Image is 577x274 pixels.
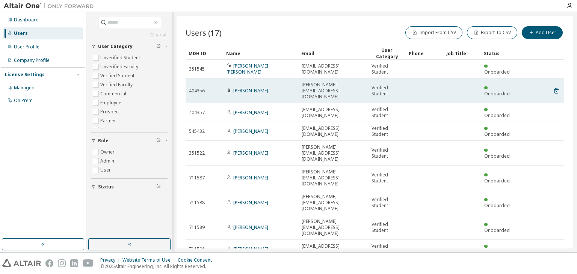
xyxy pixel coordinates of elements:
[58,259,66,267] img: instagram.svg
[484,178,510,184] span: Onboarded
[156,44,161,50] span: Clear filter
[302,144,365,162] span: [PERSON_NAME][EMAIL_ADDRESS][DOMAIN_NAME]
[372,125,402,137] span: Verified Student
[301,47,365,59] div: Email
[227,63,268,75] a: [PERSON_NAME] [PERSON_NAME]
[100,53,142,62] label: Unverified Student
[100,116,118,125] label: Partner
[372,147,402,159] span: Verified Student
[372,221,402,233] span: Verified Student
[371,47,403,60] div: User Category
[91,179,168,195] button: Status
[189,224,205,230] span: 711589
[186,27,222,38] span: Users (17)
[100,98,123,107] label: Employee
[83,259,94,267] img: youtube.svg
[2,259,41,267] img: altair_logo.svg
[100,89,128,98] label: Commercial
[100,125,111,134] label: Trial
[14,17,39,23] div: Dashboard
[189,47,220,59] div: MDH ID
[91,132,168,149] button: Role
[91,32,168,38] a: Clear all
[484,227,510,233] span: Onboarded
[91,38,168,55] button: User Category
[100,107,121,116] label: Prospect
[100,71,136,80] label: Verified Student
[484,112,510,119] span: Onboarded
[4,2,98,10] img: Altair One
[14,30,28,36] div: Users
[98,138,109,144] span: Role
[98,44,133,50] span: User Category
[372,63,402,75] span: Verified Student
[189,66,205,72] span: 351545
[372,243,402,255] span: Verified Student
[100,263,216,269] p: © 2025 Altair Engineering, Inc. All Rights Reserved.
[372,85,402,97] span: Verified Student
[484,90,510,97] span: Onboarded
[189,200,205,206] span: 711588
[100,166,112,175] label: User
[189,110,205,116] span: 404357
[302,194,365,212] span: [PERSON_NAME][EMAIL_ADDRESS][DOMAIN_NAME]
[100,157,116,166] label: Admin
[178,257,216,263] div: Cookie Consent
[405,26,462,39] button: Import From CSV
[100,257,122,263] div: Privacy
[233,109,268,116] a: [PERSON_NAME]
[372,172,402,184] span: Verified Student
[233,246,268,252] a: [PERSON_NAME]
[446,47,478,59] div: Job Title
[122,257,178,263] div: Website Terms of Use
[302,107,365,119] span: [EMAIL_ADDRESS][DOMAIN_NAME]
[233,87,268,94] a: [PERSON_NAME]
[302,125,365,137] span: [EMAIL_ADDRESS][DOMAIN_NAME]
[45,259,53,267] img: facebook.svg
[226,47,295,59] div: Name
[484,202,510,209] span: Onboarded
[233,175,268,181] a: [PERSON_NAME]
[156,184,161,190] span: Clear filter
[100,148,116,157] label: Owner
[484,153,510,159] span: Onboarded
[302,82,365,100] span: [PERSON_NAME][EMAIL_ADDRESS][DOMAIN_NAME]
[233,150,268,156] a: [PERSON_NAME]
[189,150,205,156] span: 351522
[302,218,365,236] span: [PERSON_NAME][EMAIL_ADDRESS][DOMAIN_NAME]
[189,88,205,94] span: 404356
[522,26,563,39] button: Add User
[156,138,161,144] span: Clear filter
[233,199,268,206] a: [PERSON_NAME]
[233,224,268,230] a: [PERSON_NAME]
[189,246,205,252] span: 711591
[98,184,114,190] span: Status
[372,197,402,209] span: Verified Student
[233,128,268,134] a: [PERSON_NAME]
[14,85,35,91] div: Managed
[302,169,365,187] span: [PERSON_NAME][EMAIL_ADDRESS][DOMAIN_NAME]
[14,57,50,63] div: Company Profile
[484,69,510,75] span: Onboarded
[189,175,205,181] span: 711587
[409,47,440,59] div: Phone
[484,131,510,137] span: Onboarded
[100,80,134,89] label: Verified Faculty
[302,63,365,75] span: [EMAIL_ADDRESS][DOMAIN_NAME]
[189,128,205,134] span: 545432
[484,47,515,59] div: Status
[14,44,39,50] div: User Profile
[5,72,45,78] div: License Settings
[100,62,140,71] label: Unverified Faculty
[302,243,365,255] span: [EMAIL_ADDRESS][DOMAIN_NAME]
[467,26,517,39] button: Export To CSV
[372,107,402,119] span: Verified Student
[70,259,78,267] img: linkedin.svg
[14,98,33,104] div: On Prem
